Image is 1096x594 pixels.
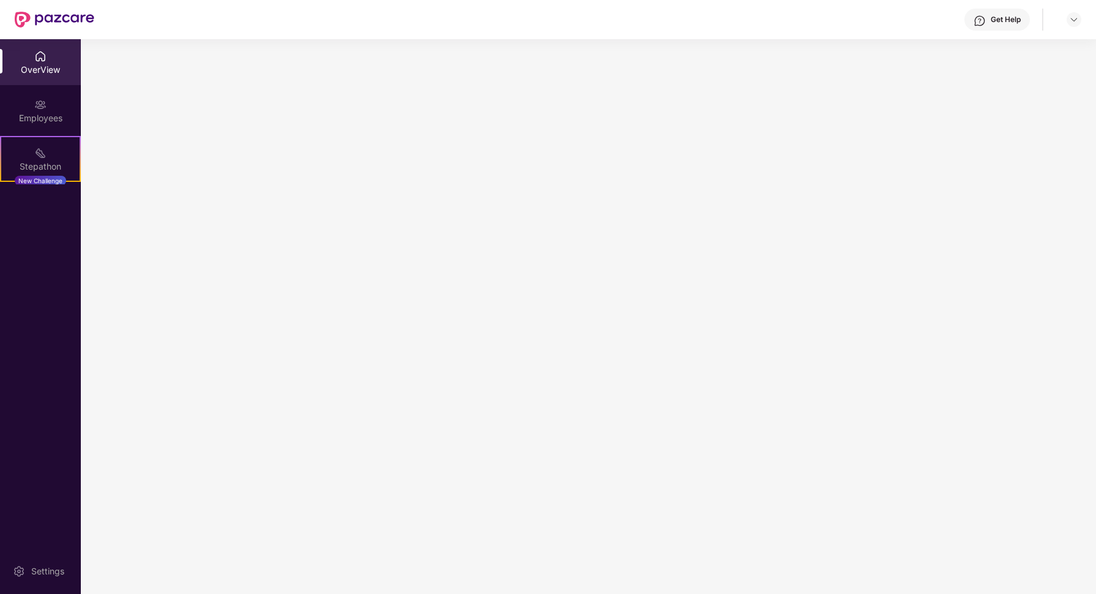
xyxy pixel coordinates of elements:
div: Settings [28,565,68,577]
img: New Pazcare Logo [15,12,94,28]
div: Get Help [991,15,1021,24]
div: Stepathon [1,160,80,173]
img: svg+xml;base64,PHN2ZyBpZD0iSG9tZSIgeG1sbnM9Imh0dHA6Ly93d3cudzMub3JnLzIwMDAvc3ZnIiB3aWR0aD0iMjAiIG... [34,50,47,62]
img: svg+xml;base64,PHN2ZyBpZD0iRHJvcGRvd24tMzJ4MzIiIHhtbG5zPSJodHRwOi8vd3d3LnczLm9yZy8yMDAwL3N2ZyIgd2... [1069,15,1079,24]
img: svg+xml;base64,PHN2ZyB4bWxucz0iaHR0cDovL3d3dy53My5vcmcvMjAwMC9zdmciIHdpZHRoPSIyMSIgaGVpZ2h0PSIyMC... [34,147,47,159]
img: svg+xml;base64,PHN2ZyBpZD0iU2V0dGluZy0yMHgyMCIgeG1sbnM9Imh0dHA6Ly93d3cudzMub3JnLzIwMDAvc3ZnIiB3aW... [13,565,25,577]
div: New Challenge [15,176,66,186]
img: svg+xml;base64,PHN2ZyBpZD0iRW1wbG95ZWVzIiB4bWxucz0iaHR0cDovL3d3dy53My5vcmcvMjAwMC9zdmciIHdpZHRoPS... [34,99,47,111]
img: svg+xml;base64,PHN2ZyBpZD0iSGVscC0zMngzMiIgeG1sbnM9Imh0dHA6Ly93d3cudzMub3JnLzIwMDAvc3ZnIiB3aWR0aD... [974,15,986,27]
